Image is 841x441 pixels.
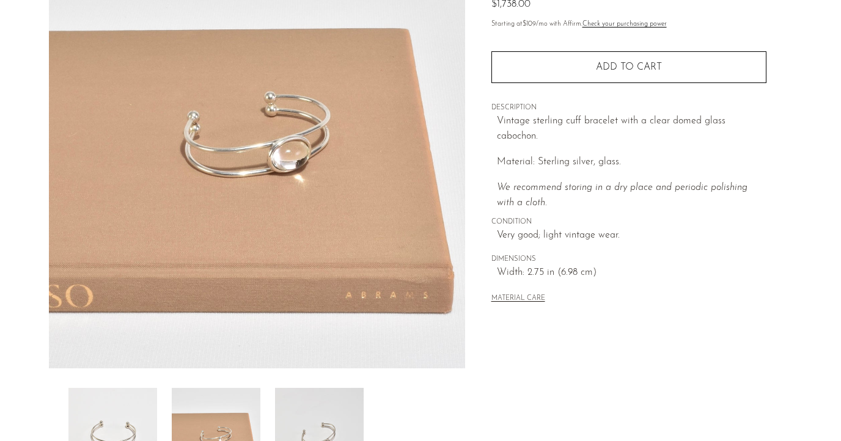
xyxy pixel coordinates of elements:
[491,19,766,30] p: Starting at /mo with Affirm.
[497,183,747,208] i: We recommend storing in a dry place and periodic polishing with a cloth.
[582,21,667,27] a: Check your purchasing power - Learn more about Affirm Financing (opens in modal)
[497,228,766,244] span: Very good; light vintage wear.
[523,21,536,27] span: $109
[497,114,766,145] p: Vintage sterling cuff bracelet with a clear domed glass cabochon.
[596,62,662,72] span: Add to cart
[491,254,766,265] span: DIMENSIONS
[491,217,766,228] span: CONDITION
[491,294,545,304] button: MATERIAL CARE
[497,155,766,170] p: Material: Sterling silver, glass.
[497,265,766,281] span: Width: 2.75 in (6.98 cm)
[491,51,766,83] button: Add to cart
[491,103,766,114] span: DESCRIPTION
